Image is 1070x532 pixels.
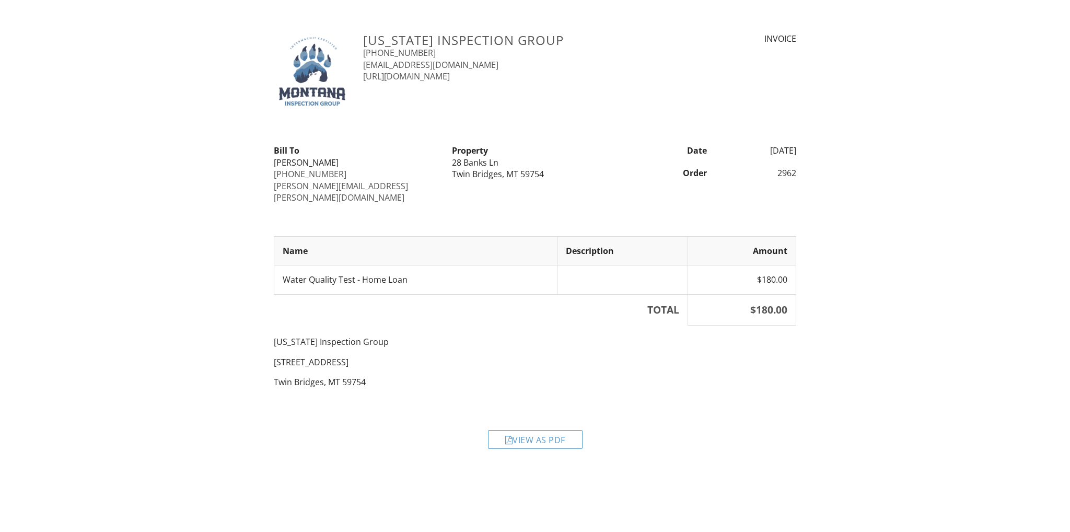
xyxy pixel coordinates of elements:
[675,33,796,44] div: INVOICE
[274,236,557,265] th: Name
[713,145,802,156] div: [DATE]
[488,430,583,449] div: View as PDF
[688,236,796,265] th: Amount
[274,168,346,180] a: [PHONE_NUMBER]
[274,336,796,348] p: [US_STATE] Inspection Group
[488,437,583,448] a: View as PDF
[452,145,488,156] strong: Property
[274,294,688,326] th: TOTAL
[274,180,408,203] a: [PERSON_NAME][EMAIL_ADDRESS][PERSON_NAME][DOMAIN_NAME]
[274,265,557,294] td: Water Quality Test - Home Loan
[363,47,436,59] a: [PHONE_NUMBER]
[713,167,802,179] div: 2962
[452,157,618,168] div: 28 Banks Ln
[624,167,714,179] div: Order
[274,356,796,368] p: [STREET_ADDRESS]
[452,168,618,180] div: Twin Bridges, MT 59754
[274,157,439,168] div: [PERSON_NAME]
[274,33,351,110] img: montana-inspection%20group%20logo%20square.jpg
[363,71,450,82] a: [URL][DOMAIN_NAME]
[688,294,796,326] th: $180.00
[688,265,796,294] td: $180.00
[274,376,796,388] p: Twin Bridges, MT 59754
[624,145,714,156] div: Date
[274,145,299,156] strong: Bill To
[557,236,688,265] th: Description
[363,59,498,71] a: [EMAIL_ADDRESS][DOMAIN_NAME]
[363,33,662,47] h3: [US_STATE] Inspection Group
